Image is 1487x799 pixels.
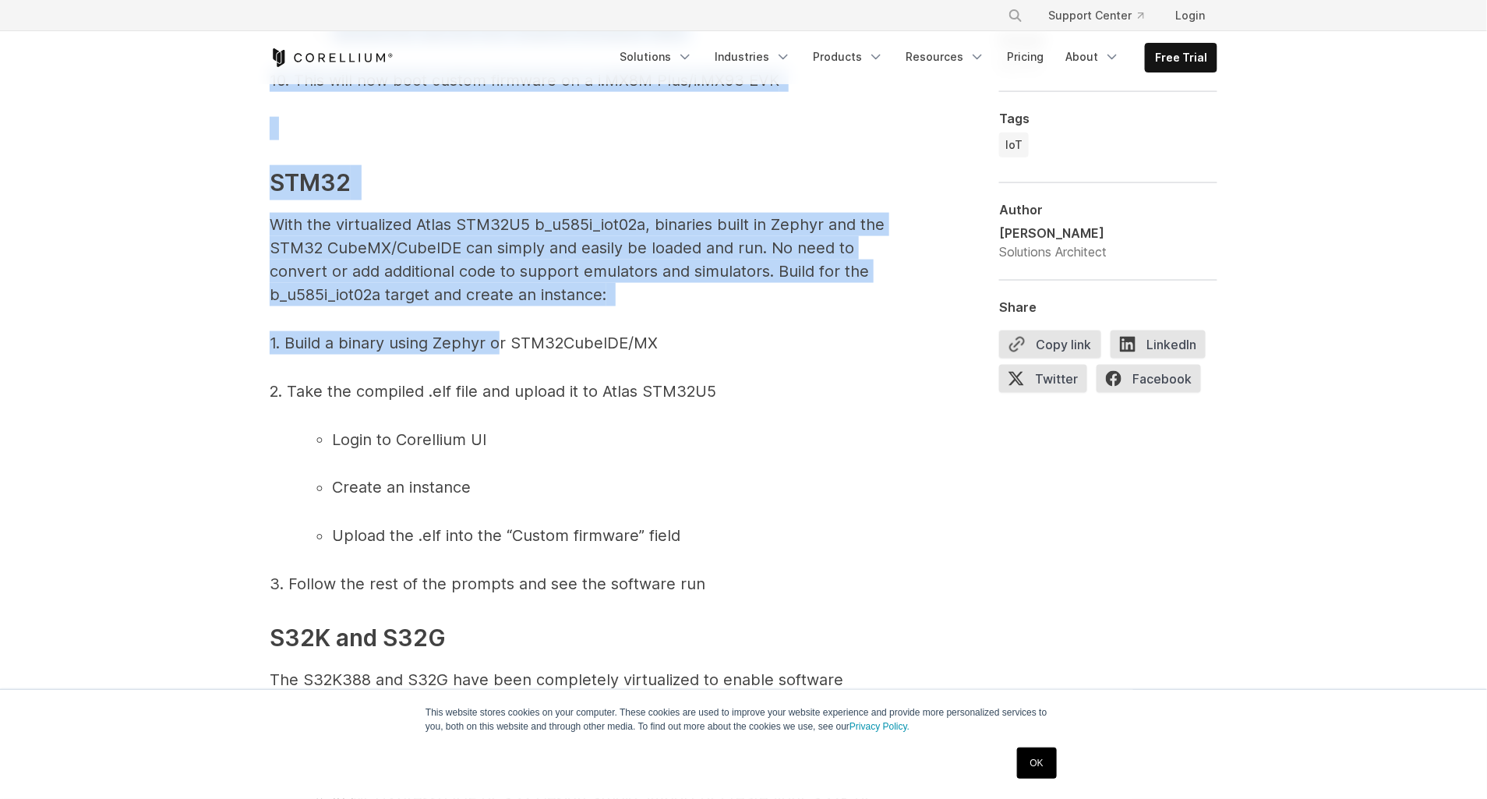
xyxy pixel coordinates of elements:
a: Resources [896,43,994,71]
span: STM32 [270,168,351,196]
a: Products [804,43,893,71]
span: LinkedIn [1111,330,1206,358]
button: Search [1001,2,1030,30]
span: The S32K388 and S32G have been completely virtualized to enable software developers the flexibili... [270,671,853,760]
a: About [1056,43,1129,71]
span: 1. Build a binary using Zephyr or STM32CubeIDE/MX [270,334,658,352]
span: Create an instance [332,479,471,497]
div: Navigation Menu [610,43,1217,72]
div: Solutions Architect [999,242,1107,260]
span: IoT [1005,136,1023,152]
span: Facebook [1097,364,1201,392]
span: Login to Corellium UI [332,430,486,449]
a: Support Center [1036,2,1157,30]
a: Pricing [998,43,1053,71]
span: Upload the .elf into the “Custom firmware” field [332,527,680,546]
a: Corellium Home [270,48,394,67]
a: OK [1017,748,1057,779]
a: Twitter [999,364,1097,398]
span: 2. Take the compiled .elf file and upload it to Atlas STM32U5 [270,382,716,401]
button: Copy link [999,330,1101,358]
a: Free Trial [1146,44,1217,72]
div: Author [999,201,1217,217]
span: Twitter [999,364,1087,392]
div: Tags [999,110,1217,126]
a: Solutions [610,43,702,71]
div: Navigation Menu [989,2,1217,30]
span: With the virtualized Atlas STM32U5 b_u585i_iot02a, binaries built in Zephyr and the STM32 CubeMX/... [270,215,885,304]
div: Share [999,299,1217,314]
a: Industries [705,43,800,71]
a: Facebook [1097,364,1210,398]
span: 10. This will now boot custom firmware on a i.MX8M Plus/i.MX93 EVK [270,71,779,90]
div: [PERSON_NAME] [999,223,1107,242]
span: 3. Follow the rest of the prompts and see the software run [270,575,705,594]
span: S32K and S32G [270,624,446,652]
a: Login [1163,2,1217,30]
a: IoT [999,132,1029,157]
a: Privacy Policy. [849,721,910,732]
a: LinkedIn [1111,330,1215,364]
p: This website stores cookies on your computer. These cookies are used to improve your website expe... [426,705,1061,734]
